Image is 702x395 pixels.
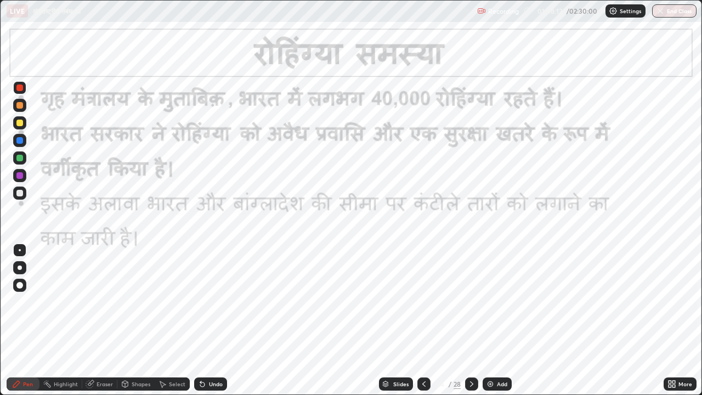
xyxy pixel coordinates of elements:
p: Settings [620,8,641,14]
div: / [448,381,451,387]
div: Add [497,381,507,387]
div: 24 [435,381,446,387]
div: Highlight [54,381,78,387]
p: अंतर्राष्ट्रीय संबंध-15 [32,7,81,15]
div: Undo [209,381,223,387]
button: End Class [652,4,697,18]
div: More [678,381,692,387]
div: Shapes [132,381,150,387]
div: 28 [454,379,461,389]
p: LIVE [10,7,25,15]
img: class-settings-icons [609,7,618,15]
div: Slides [393,381,409,387]
div: Pen [23,381,33,387]
img: recording.375f2c34.svg [477,7,486,15]
div: Eraser [97,381,113,387]
div: Select [169,381,185,387]
p: Recording [488,7,519,15]
img: add-slide-button [486,380,495,388]
img: end-class-cross [656,7,665,15]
